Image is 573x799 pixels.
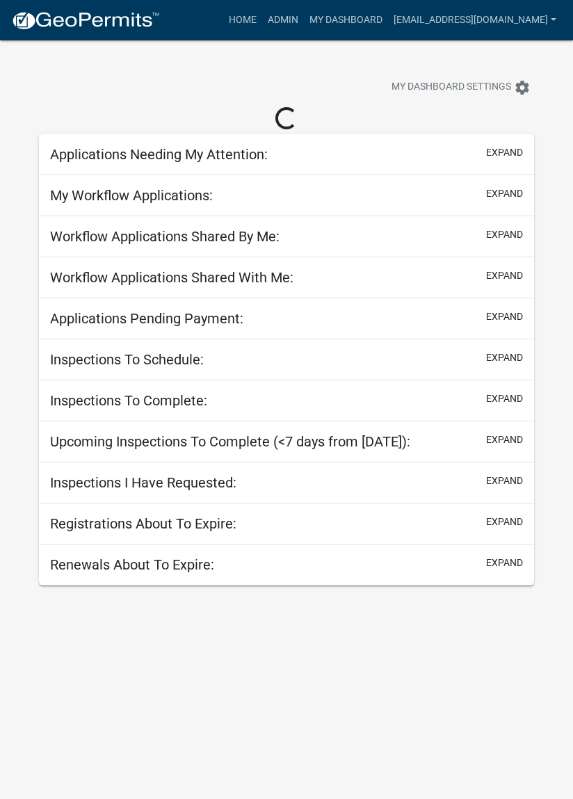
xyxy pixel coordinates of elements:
[50,146,268,163] h5: Applications Needing My Attention:
[50,269,293,286] h5: Workflow Applications Shared With Me:
[486,227,523,242] button: expand
[486,145,523,160] button: expand
[50,228,280,245] h5: Workflow Applications Shared By Me:
[50,556,214,573] h5: Renewals About To Expire:
[486,556,523,570] button: expand
[50,433,410,450] h5: Upcoming Inspections To Complete (<7 days from [DATE]):
[486,392,523,406] button: expand
[50,515,236,532] h5: Registrations About To Expire:
[486,309,523,324] button: expand
[380,74,542,101] button: My Dashboard Settingssettings
[50,187,213,204] h5: My Workflow Applications:
[262,7,304,33] a: Admin
[514,79,531,96] i: settings
[486,474,523,488] button: expand
[50,351,204,368] h5: Inspections To Schedule:
[223,7,262,33] a: Home
[388,7,562,33] a: [EMAIL_ADDRESS][DOMAIN_NAME]
[486,433,523,447] button: expand
[486,350,523,365] button: expand
[50,310,243,327] h5: Applications Pending Payment:
[304,7,388,33] a: My Dashboard
[486,515,523,529] button: expand
[50,392,207,409] h5: Inspections To Complete:
[486,186,523,201] button: expand
[392,79,511,96] span: My Dashboard Settings
[486,268,523,283] button: expand
[50,474,236,491] h5: Inspections I Have Requested:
